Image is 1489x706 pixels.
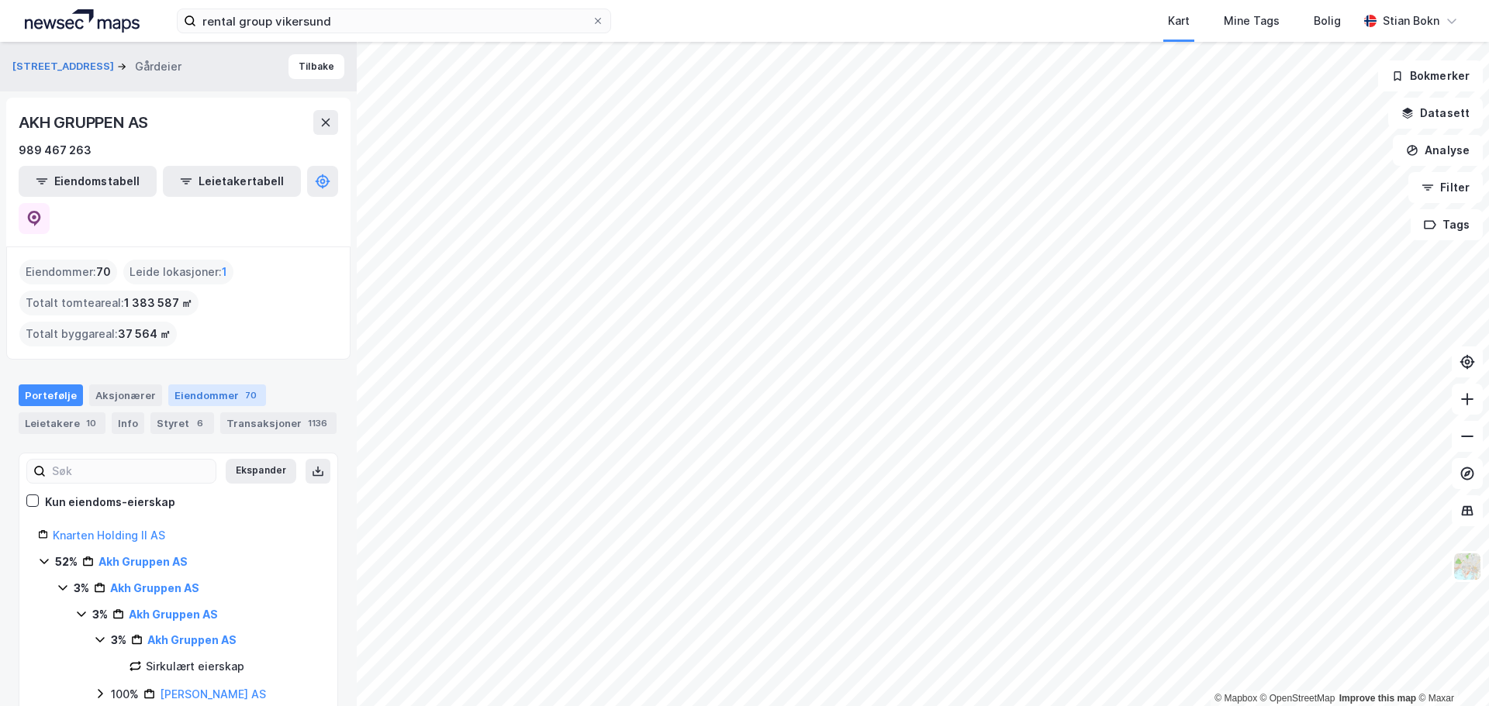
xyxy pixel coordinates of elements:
div: 3% [74,579,89,598]
button: [STREET_ADDRESS] [12,59,117,74]
button: Tags [1411,209,1483,240]
div: Leietakere [19,412,105,434]
div: Kart [1168,12,1190,30]
a: [PERSON_NAME] AS [160,687,266,701]
button: Tilbake [288,54,344,79]
img: Z [1453,552,1482,581]
div: 989 467 263 [19,141,92,160]
button: Ekspander [226,459,296,484]
button: Analyse [1393,135,1483,166]
div: 100% [111,685,139,704]
div: Mine Tags [1224,12,1280,30]
div: Totalt tomteareal : [19,291,199,315]
div: Eiendommer : [19,260,117,284]
a: Akh Gruppen AS [110,581,199,594]
div: Gårdeier [135,57,181,76]
div: 3% [92,605,108,624]
input: Søk på adresse, matrikkel, gårdeiere, leietakere eller personer [196,9,592,33]
div: Sirkulært eierskap [146,657,244,676]
div: Info [112,412,144,434]
div: Eiendommer [168,384,266,406]
div: Stian Bokn [1383,12,1439,30]
span: 1 383 587 ㎡ [124,294,192,312]
div: Transaksjoner [220,412,337,434]
div: Portefølje [19,384,83,406]
a: Knarten Holding II AS [53,529,165,542]
button: Eiendomstabell [19,166,157,197]
iframe: Chat Widget [1411,632,1489,706]
div: 3% [111,631,126,649]
input: Søk [46,460,216,483]
div: 1136 [305,415,330,431]
button: Leietakertabell [163,166,301,197]
button: Filter [1408,172,1483,203]
a: Mapbox [1214,693,1257,704]
span: 70 [96,263,111,281]
div: Leide lokasjoner : [123,260,233,284]
div: Bolig [1314,12,1341,30]
button: Bokmerker [1378,60,1483,91]
span: 1 [222,263,227,281]
a: Improve this map [1339,693,1416,704]
div: 6 [192,415,208,431]
div: AKH GRUPPEN AS [19,110,151,135]
img: logo.a4113a55bc3d86da70a041830d287a7e.svg [25,9,140,33]
div: Kun eiendoms-eierskap [45,493,175,511]
div: 70 [242,387,260,403]
div: Styret [150,412,214,434]
a: Akh Gruppen AS [129,608,218,621]
div: 52% [55,553,78,571]
a: Akh Gruppen AS [98,555,188,568]
div: 10 [83,415,99,431]
button: Datasett [1388,98,1483,129]
div: Totalt byggareal : [19,322,177,346]
div: Kontrollprogram for chat [1411,632,1489,706]
span: 37 564 ㎡ [118,325,171,343]
div: Aksjonærer [89,384,162,406]
a: OpenStreetMap [1260,693,1335,704]
a: Akh Gruppen AS [147,633,237,646]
